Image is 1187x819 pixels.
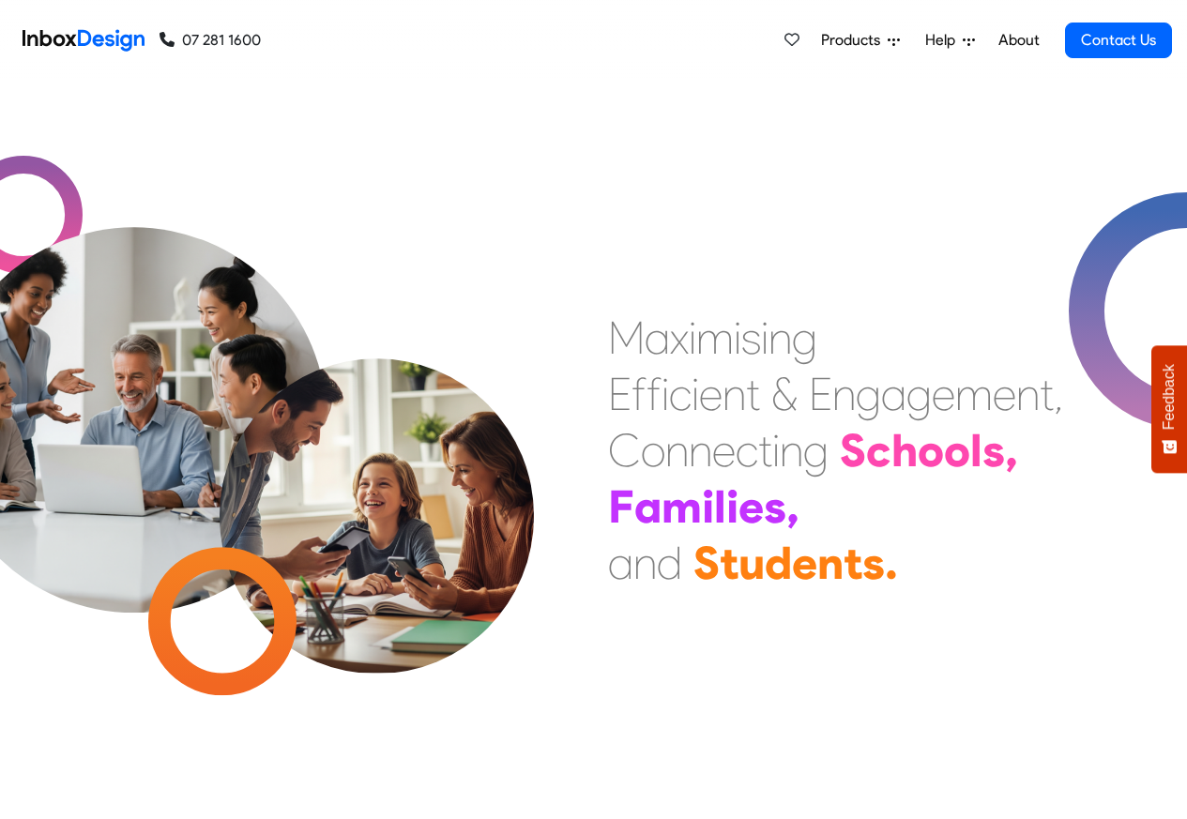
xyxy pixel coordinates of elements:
div: m [696,310,734,366]
div: n [780,422,803,478]
a: Contact Us [1065,23,1172,58]
div: o [641,422,665,478]
div: i [761,310,769,366]
div: s [862,535,885,591]
div: . [885,535,898,591]
span: Help [925,29,963,52]
div: E [809,366,832,422]
div: s [741,310,761,366]
div: g [792,310,817,366]
div: i [662,366,669,422]
div: m [662,478,702,535]
div: t [1040,366,1054,422]
div: g [803,422,829,478]
div: C [608,422,641,478]
div: n [665,422,689,478]
div: o [918,422,944,478]
div: a [634,478,662,535]
div: l [714,478,726,535]
a: About [993,22,1044,59]
div: , [1054,366,1063,422]
div: t [746,366,760,422]
div: s [982,422,1005,478]
div: i [772,422,780,478]
div: t [720,535,738,591]
div: a [608,535,633,591]
div: S [840,422,866,478]
div: e [738,478,764,535]
div: m [955,366,993,422]
div: f [647,366,662,422]
div: , [1005,422,1018,478]
div: i [726,478,738,535]
div: e [792,535,817,591]
div: t [844,535,862,591]
div: , [786,478,799,535]
div: c [669,366,692,422]
div: F [608,478,634,535]
div: s [764,478,786,535]
div: i [689,310,696,366]
div: & [771,366,798,422]
div: c [736,422,758,478]
div: a [645,310,670,366]
div: n [817,535,844,591]
div: e [993,366,1016,422]
div: g [906,366,932,422]
div: d [657,535,682,591]
div: S [693,535,720,591]
div: f [632,366,647,422]
img: parents_with_child.png [180,281,573,674]
a: 07 281 1600 [160,29,261,52]
a: Help [918,22,982,59]
div: t [758,422,772,478]
div: c [866,422,891,478]
div: n [769,310,792,366]
div: M [608,310,645,366]
a: Products [814,22,907,59]
div: e [712,422,736,478]
div: l [970,422,982,478]
div: d [765,535,792,591]
div: i [734,310,741,366]
div: i [692,366,699,422]
div: n [633,535,657,591]
div: n [832,366,856,422]
div: E [608,366,632,422]
div: x [670,310,689,366]
div: g [856,366,881,422]
div: n [1016,366,1040,422]
div: e [699,366,723,422]
span: Products [821,29,888,52]
div: Maximising Efficient & Engagement, Connecting Schools, Families, and Students. [608,310,1063,591]
span: Feedback [1161,364,1178,430]
div: n [689,422,712,478]
div: a [881,366,906,422]
div: n [723,366,746,422]
div: h [891,422,918,478]
div: e [932,366,955,422]
button: Feedback - Show survey [1151,345,1187,473]
div: u [738,535,765,591]
div: i [702,478,714,535]
div: o [944,422,970,478]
